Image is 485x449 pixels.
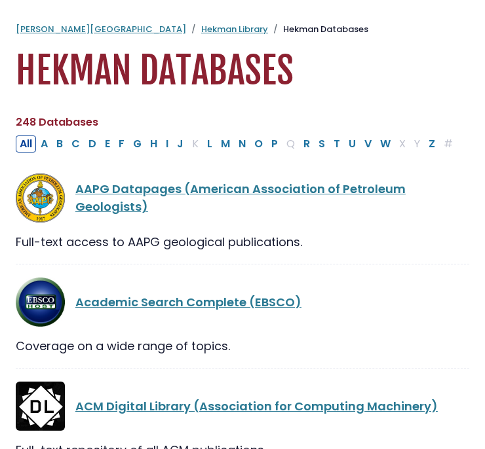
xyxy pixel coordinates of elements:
[146,135,161,153] button: Filter Results H
[173,135,187,153] button: Filter Results J
[115,135,128,153] button: Filter Results F
[75,181,406,215] a: AAPG Datapages (American Association of Petroleum Geologists)
[267,135,282,153] button: Filter Results P
[68,135,84,153] button: Filter Results C
[217,135,234,153] button: Filter Results M
[85,135,100,153] button: Filter Results D
[376,135,395,153] button: Filter Results W
[101,135,114,153] button: Filter Results E
[425,135,439,153] button: Filter Results Z
[162,135,172,153] button: Filter Results I
[16,135,36,153] button: All
[16,49,469,93] h1: Hekman Databases
[129,135,145,153] button: Filter Results G
[203,135,216,153] button: Filter Results L
[360,135,376,153] button: Filter Results V
[16,337,469,355] div: Coverage on a wide range of topics.
[330,135,344,153] button: Filter Results T
[315,135,329,153] button: Filter Results S
[235,135,250,153] button: Filter Results N
[300,135,314,153] button: Filter Results R
[16,23,186,35] a: [PERSON_NAME][GEOGRAPHIC_DATA]
[16,23,469,36] nav: breadcrumb
[75,294,301,310] a: Academic Search Complete (EBSCO)
[75,398,438,414] a: ACM Digital Library (Association for Computing Machinery)
[52,135,67,153] button: Filter Results B
[201,23,268,35] a: Hekman Library
[16,135,458,151] div: Alpha-list to filter by first letter of database name
[268,23,368,36] li: Hekman Databases
[37,135,52,153] button: Filter Results A
[345,135,360,153] button: Filter Results U
[16,115,98,130] span: 248 Databases
[16,233,469,251] div: Full-text access to AAPG geological publications.
[250,135,267,153] button: Filter Results O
